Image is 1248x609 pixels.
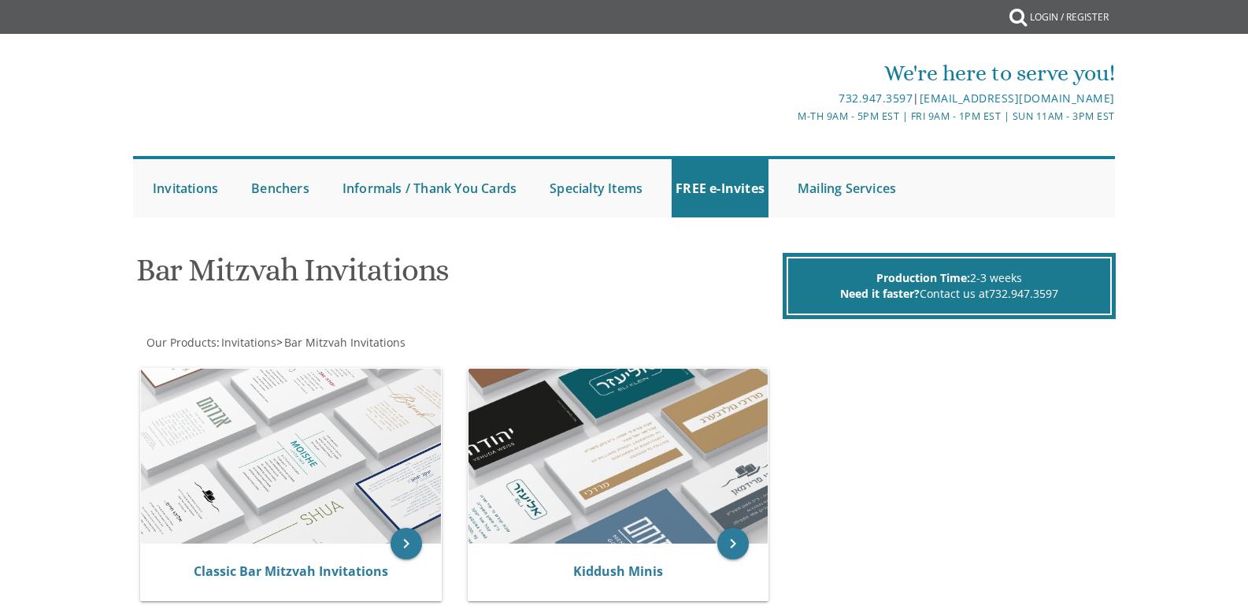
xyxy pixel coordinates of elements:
a: Mailing Services [794,159,900,217]
a: Kiddush Minis [573,563,663,580]
a: 732.947.3597 [839,91,913,106]
a: FREE e-Invites [672,159,768,217]
a: Informals / Thank You Cards [339,159,520,217]
span: Invitations [221,335,276,350]
div: 2-3 weeks Contact us at [787,257,1112,315]
div: | [461,89,1115,108]
span: > [276,335,406,350]
a: Benchers [247,159,313,217]
a: Invitations [220,335,276,350]
a: Our Products [145,335,217,350]
a: Bar Mitzvah Invitations [283,335,406,350]
a: keyboard_arrow_right [391,528,422,559]
div: : [133,335,624,351]
span: Bar Mitzvah Invitations [284,335,406,350]
a: Classic Bar Mitzvah Invitations [194,563,388,580]
h1: Bar Mitzvah Invitations [136,253,779,299]
a: Invitations [149,159,222,217]
div: We're here to serve you! [461,58,1115,89]
span: Production Time: [876,270,970,285]
a: 732.947.3597 [989,286,1058,301]
img: Classic Bar Mitzvah Invitations [141,369,441,544]
a: Specialty Items [546,159,646,217]
div: M-Th 9am - 5pm EST | Fri 9am - 1pm EST | Sun 11am - 3pm EST [461,108,1115,124]
a: [EMAIL_ADDRESS][DOMAIN_NAME] [920,91,1115,106]
a: keyboard_arrow_right [717,528,749,559]
span: Need it faster? [840,286,920,301]
img: Kiddush Minis [468,369,768,544]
